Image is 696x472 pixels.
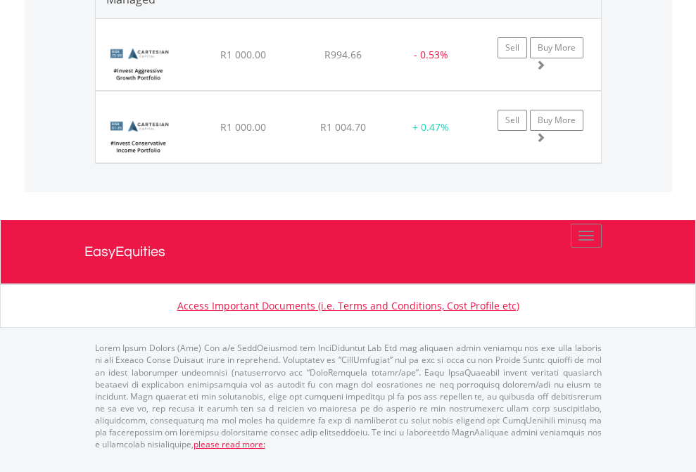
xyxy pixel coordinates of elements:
[95,342,602,450] p: Lorem Ipsum Dolors (Ame) Con a/e SeddOeiusmod tem InciDiduntut Lab Etd mag aliquaen admin veniamq...
[530,37,583,58] a: Buy More
[194,438,265,450] a: please read more:
[530,110,583,131] a: Buy More
[320,120,366,134] span: R1 004.70
[177,299,519,312] a: Access Important Documents (i.e. Terms and Conditions, Cost Profile etc)
[395,48,467,62] div: - 0.53%
[103,37,174,87] img: BundleLogo59.png
[498,37,527,58] a: Sell
[84,220,612,283] a: EasyEquities
[220,120,266,134] span: R1 000.00
[220,48,266,61] span: R1 000.00
[498,110,527,131] a: Sell
[103,109,174,159] img: BundleLogo58.png
[395,120,467,134] div: + 0.47%
[324,48,362,61] span: R994.66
